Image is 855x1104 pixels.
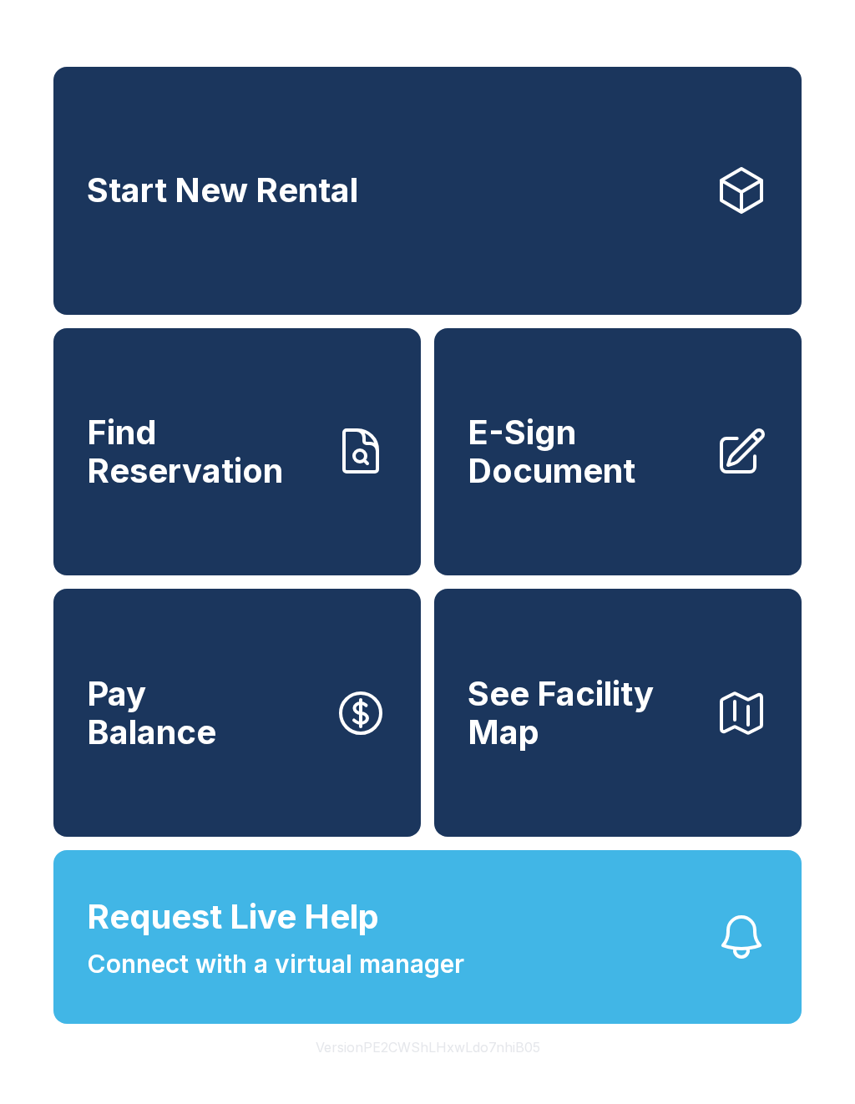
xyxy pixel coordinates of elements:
[434,589,802,837] button: See Facility Map
[87,171,358,210] span: Start New Rental
[53,850,802,1024] button: Request Live HelpConnect with a virtual manager
[53,589,421,837] a: PayBalance
[468,413,701,489] span: E-Sign Document
[302,1024,554,1071] button: VersionPE2CWShLHxwLdo7nhiB05
[87,413,321,489] span: Find Reservation
[468,675,701,751] span: See Facility Map
[87,675,216,751] span: Pay Balance
[87,945,464,983] span: Connect with a virtual manager
[87,892,379,942] span: Request Live Help
[53,67,802,315] a: Start New Rental
[53,328,421,576] a: Find Reservation
[434,328,802,576] a: E-Sign Document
